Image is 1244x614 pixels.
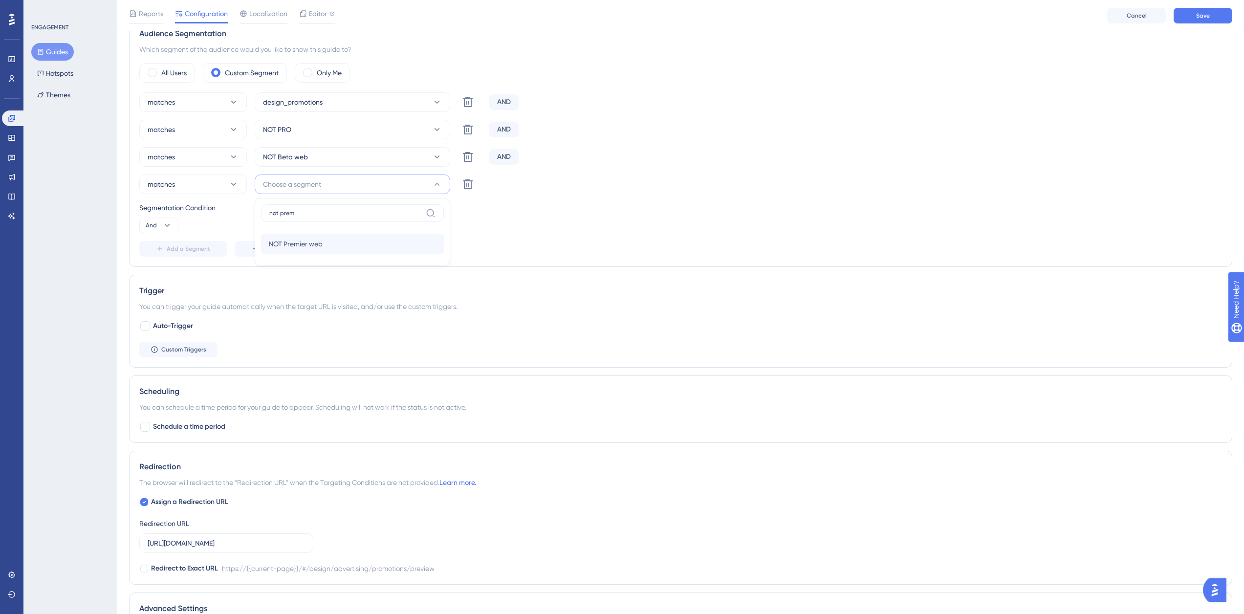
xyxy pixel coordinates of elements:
span: Auto-Trigger [153,320,193,332]
span: matches [148,151,175,163]
span: Localization [249,8,287,20]
span: Redirect to Exact URL [151,563,218,574]
span: Save [1196,12,1210,20]
div: ENGAGEMENT [31,23,68,31]
input: https://www.example.com/ [148,538,305,548]
div: Redirection [139,461,1222,473]
button: NOT Premier web [261,234,444,254]
span: Choose a segment [263,178,321,190]
iframe: UserGuiding AI Assistant Launcher [1203,575,1232,605]
div: AND [489,122,519,137]
button: Create a Segment [235,241,330,257]
label: Only Me [317,67,342,79]
button: Choose a segment [255,175,450,194]
span: And [146,221,157,229]
span: NOT PRO [263,124,291,135]
div: AND [489,94,519,110]
button: Custom Triggers [139,342,218,357]
input: Search... [269,209,422,217]
span: NOT Premier web [269,238,323,250]
span: Cancel [1127,12,1147,20]
span: matches [148,124,175,135]
div: https://{{current-page}}/#/design/advertising/promotions/preview [222,563,435,574]
button: NOT Beta web [255,147,450,167]
span: design_promotions [263,96,323,108]
span: matches [148,96,175,108]
button: Guides [31,43,74,61]
div: Segmentation Condition [139,202,1222,214]
div: Trigger [139,285,1222,297]
div: AND [489,149,519,165]
span: Reports [139,8,163,20]
span: matches [148,178,175,190]
button: Themes [31,86,76,104]
div: You can schedule a time period for your guide to appear. Scheduling will not work if the status i... [139,401,1222,413]
button: NOT PRO [255,120,450,139]
span: Assign a Redirection URL [151,496,228,508]
button: matches [139,175,247,194]
span: NOT Beta web [263,151,308,163]
button: matches [139,92,247,112]
button: And [139,218,178,233]
span: Custom Triggers [161,346,206,353]
button: Save [1174,8,1232,23]
span: Configuration [185,8,228,20]
label: All Users [161,67,187,79]
div: Scheduling [139,386,1222,397]
button: matches [139,147,247,167]
span: Add a Segment [167,245,210,253]
span: Editor [309,8,327,20]
div: You can trigger your guide automatically when the target URL is visited, and/or use the custom tr... [139,301,1222,312]
label: Custom Segment [225,67,279,79]
div: Redirection URL [139,518,189,529]
span: Schedule a time period [153,421,225,433]
button: matches [139,120,247,139]
span: The browser will redirect to the “Redirection URL” when the Targeting Conditions are not provided. [139,477,476,488]
button: Add a Segment [139,241,227,257]
div: Audience Segmentation [139,28,1222,40]
a: Learn more. [439,479,476,486]
button: Cancel [1107,8,1166,23]
span: Need Help? [23,2,61,14]
button: design_promotions [255,92,450,112]
button: Hotspots [31,65,79,82]
div: Which segment of the audience would you like to show this guide to? [139,44,1222,55]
